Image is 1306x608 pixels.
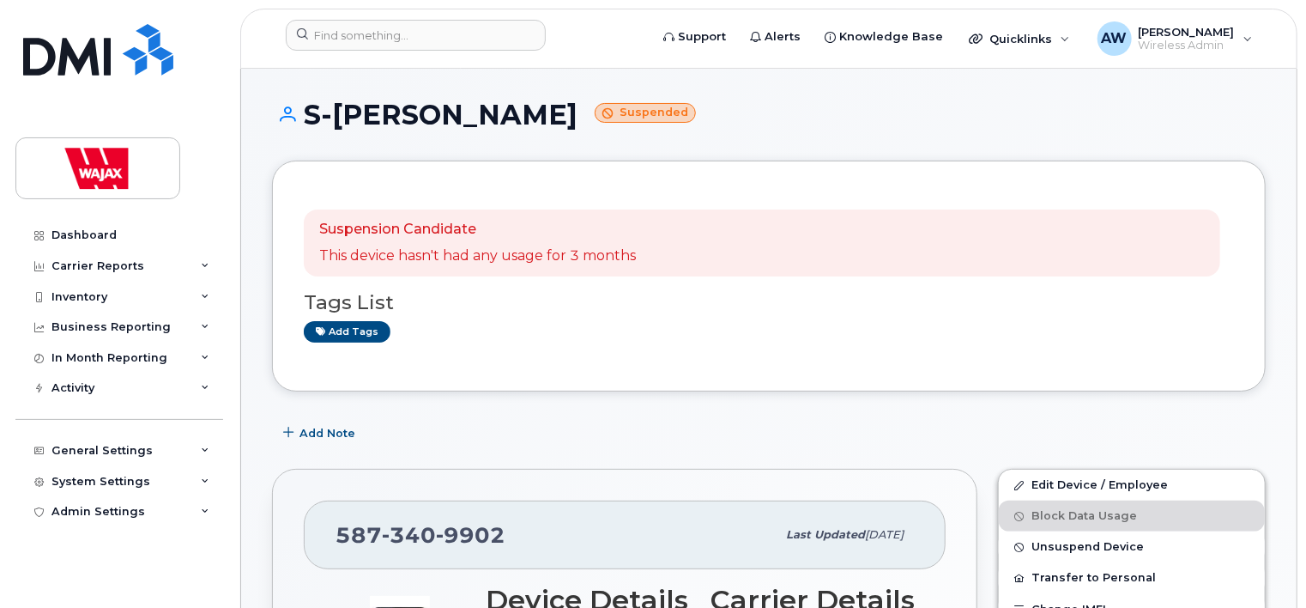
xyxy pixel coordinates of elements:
a: Edit Device / Employee [999,470,1265,501]
small: Suspended [595,103,696,123]
button: Block Data Usage [999,501,1265,532]
p: Suspension Candidate [319,220,636,240]
span: [DATE] [865,528,904,541]
span: 340 [382,522,436,548]
span: 9902 [436,522,505,548]
span: Unsuspend Device [1031,541,1144,554]
button: Unsuspend Device [999,532,1265,562]
button: Transfer to Personal [999,562,1265,593]
p: This device hasn't had any usage for 3 months [319,246,636,266]
h3: Tags List [304,292,1234,313]
span: 587 [336,522,505,548]
span: Add Note [299,425,355,441]
h1: S-[PERSON_NAME] [272,100,1266,130]
button: Add Note [272,417,370,448]
a: Add tags [304,321,390,343]
span: Last updated [786,528,865,541]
